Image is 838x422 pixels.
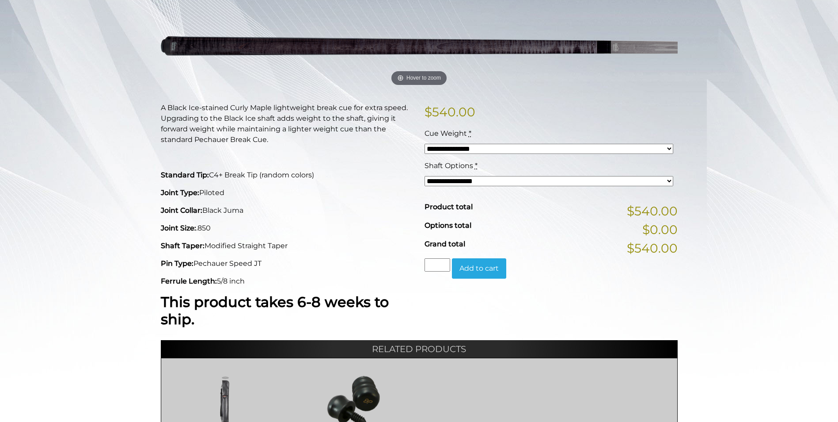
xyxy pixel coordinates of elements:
[161,242,205,250] strong: Shaft Taper:
[161,276,414,287] p: 5/8 inch
[161,170,414,180] p: C4+ Break Tip (random colors)
[425,240,465,248] span: Grand total
[161,103,414,145] p: A Black Ice-stained Curly Maple lightweight break cue for extra speed. Upgrading to the Black Ice...
[161,3,678,89] img: pechauer-break-naked-black-ice-adjusted-9-28-22.png
[425,104,432,119] span: $
[161,206,202,215] strong: Joint Collar:
[161,3,678,89] a: Hover to zoom
[627,239,678,257] span: $540.00
[161,258,414,269] p: Pechauer Speed JT
[161,188,414,198] p: Piloted
[161,171,209,179] strong: Standard Tip:
[475,161,478,170] abbr: required
[161,188,199,197] strong: Joint Type:
[627,202,678,220] span: $540.00
[469,129,471,138] abbr: required
[425,161,473,170] span: Shaft Options
[161,224,196,232] strong: Joint Size:
[161,277,217,285] strong: Ferrule Length:
[161,340,678,358] h2: Related products
[452,258,506,279] button: Add to cart
[161,205,414,216] p: Black Juma
[161,241,414,251] p: Modified Straight Taper
[161,223,414,234] p: .850
[425,258,450,272] input: Product quantity
[161,293,389,327] strong: This product takes 6-8 weeks to ship.
[425,221,471,230] span: Options total
[425,129,467,138] span: Cue Weight
[161,259,193,268] strong: Pin Type:
[425,203,473,211] span: Product total
[642,220,678,239] span: $0.00
[425,104,475,119] bdi: 540.00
